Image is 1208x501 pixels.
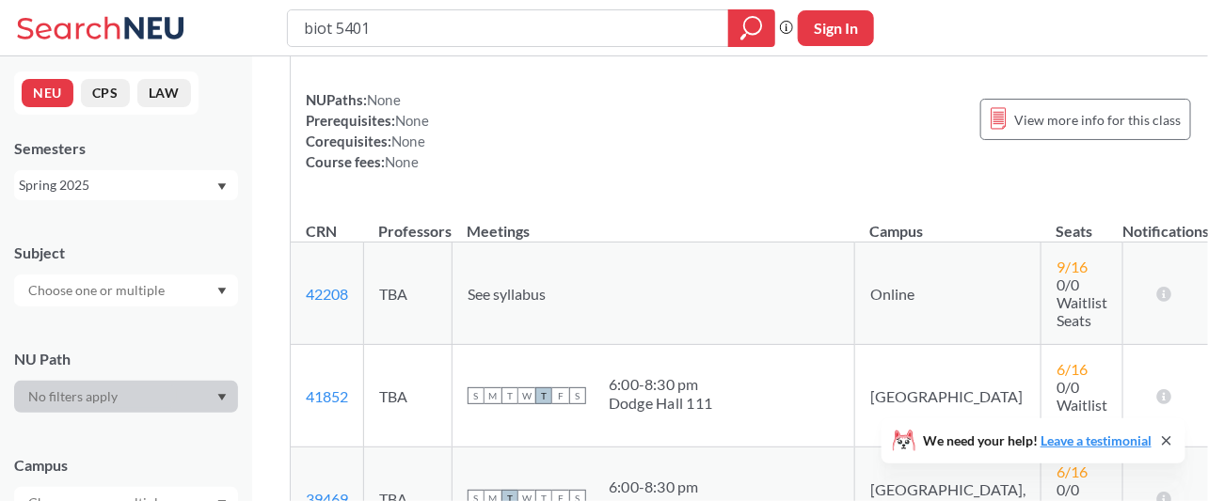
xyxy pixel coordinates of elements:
[1014,108,1181,132] span: View more info for this class
[14,349,238,369] div: NU Path
[81,79,130,107] button: CPS
[385,153,419,170] span: None
[855,345,1041,447] td: [GEOGRAPHIC_DATA]
[1057,360,1088,378] span: 6 / 16
[14,455,238,476] div: Campus
[609,375,713,394] div: 6:00 - 8:30 pm
[1057,275,1107,329] span: 0/0 Waitlist Seats
[19,279,177,302] input: Choose one or multiple
[367,91,401,108] span: None
[395,112,429,129] span: None
[1041,432,1152,448] a: Leave a testimonial
[306,89,429,172] div: NUPaths: Prerequisites: Corequisites: Course fees:
[855,243,1041,345] td: Online
[609,394,713,413] div: Dodge Hall 111
[501,387,518,404] span: T
[306,387,348,405] a: 41852
[364,243,453,345] td: TBA
[217,288,227,295] svg: Dropdown arrow
[306,285,348,303] a: 42208
[14,381,238,413] div: Dropdown arrow
[14,138,238,159] div: Semesters
[1057,378,1107,431] span: 0/0 Waitlist Seats
[855,202,1041,243] th: Campus
[552,387,569,404] span: F
[1057,258,1088,275] span: 9 / 16
[485,387,501,404] span: M
[19,175,215,196] div: Spring 2025
[364,345,453,447] td: TBA
[798,10,874,46] button: Sign In
[306,221,337,242] div: CRN
[14,243,238,263] div: Subject
[391,133,425,149] span: None
[923,434,1152,447] span: We need your help!
[302,12,715,44] input: Class, professor, course number, "phrase"
[518,387,535,404] span: W
[569,387,586,404] span: S
[217,394,227,401] svg: Dropdown arrow
[453,202,855,243] th: Meetings
[468,387,485,404] span: S
[1041,202,1123,243] th: Seats
[740,15,763,41] svg: magnifying glass
[535,387,552,404] span: T
[364,202,453,243] th: Professors
[14,170,238,200] div: Spring 2025Dropdown arrow
[1057,462,1088,480] span: 6 / 16
[609,478,775,496] div: 6:00 - 8:30 pm
[22,79,73,107] button: NEU
[468,285,546,303] span: See syllabus
[728,9,775,47] div: magnifying glass
[14,274,238,306] div: Dropdown arrow
[217,183,227,191] svg: Dropdown arrow
[137,79,191,107] button: LAW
